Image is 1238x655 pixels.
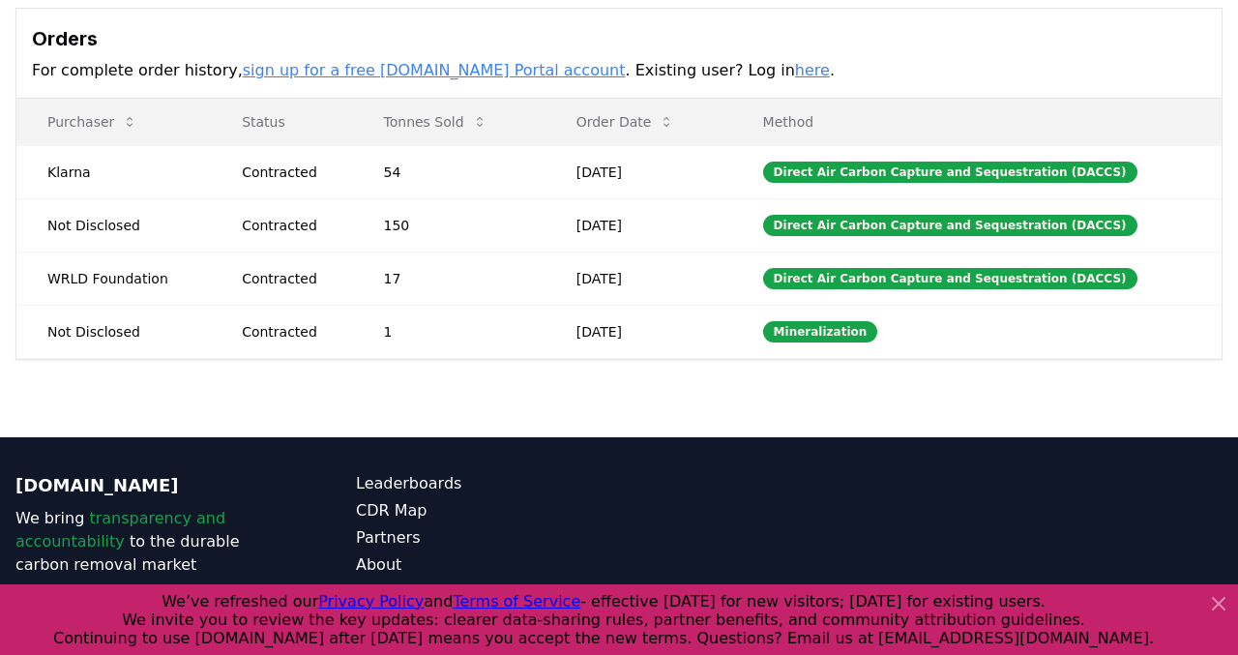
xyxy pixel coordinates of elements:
[795,61,830,79] a: here
[15,472,279,499] p: [DOMAIN_NAME]
[763,268,1137,289] div: Direct Air Carbon Capture and Sequestration (DACCS)
[356,553,619,577] a: About
[368,103,503,141] button: Tonnes Sold
[353,252,545,305] td: 17
[226,112,337,132] p: Status
[561,103,691,141] button: Order Date
[32,103,153,141] button: Purchaser
[545,305,732,358] td: [DATE]
[545,145,732,198] td: [DATE]
[763,321,878,342] div: Mineralization
[545,198,732,252] td: [DATE]
[353,305,545,358] td: 1
[32,24,1206,53] h3: Orders
[242,322,337,342] div: Contracted
[16,198,211,252] td: Not Disclosed
[15,509,225,551] span: transparency and accountability
[32,59,1206,82] p: For complete order history, . Existing user? Log in .
[356,526,619,550] a: Partners
[16,145,211,198] td: Klarna
[356,499,619,522] a: CDR Map
[353,198,545,252] td: 150
[763,162,1137,183] div: Direct Air Carbon Capture and Sequestration (DACCS)
[16,252,211,305] td: WRLD Foundation
[15,507,279,577] p: We bring to the durable carbon removal market
[242,269,337,288] div: Contracted
[16,305,211,358] td: Not Disclosed
[242,163,337,182] div: Contracted
[243,61,626,79] a: sign up for a free [DOMAIN_NAME] Portal account
[353,145,545,198] td: 54
[242,216,337,235] div: Contracted
[356,472,619,495] a: Leaderboards
[748,112,1206,132] p: Method
[545,252,732,305] td: [DATE]
[763,215,1137,236] div: Direct Air Carbon Capture and Sequestration (DACCS)
[356,581,619,604] a: Blog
